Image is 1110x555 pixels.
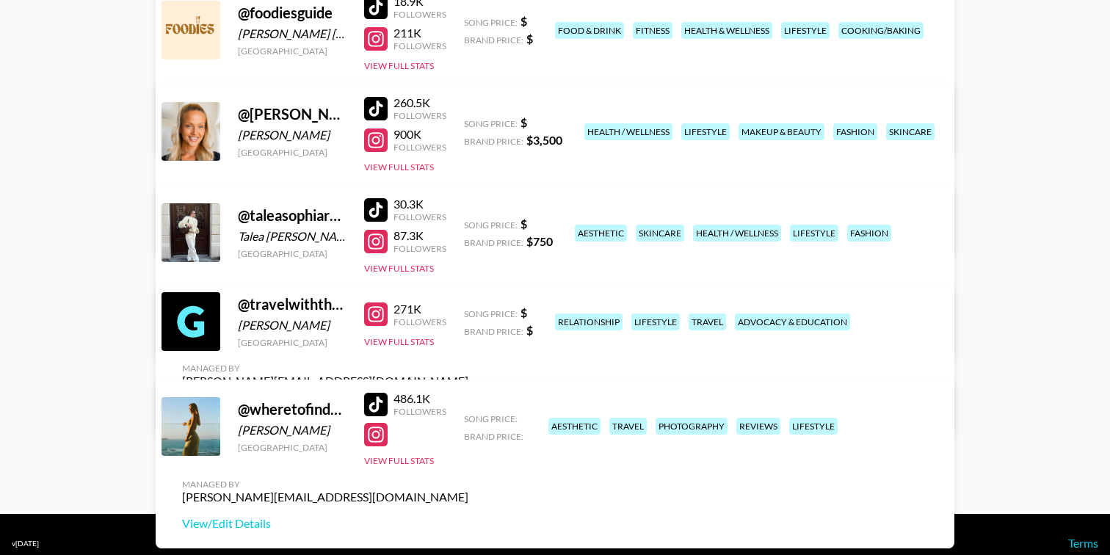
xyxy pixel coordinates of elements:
div: health / wellness [584,123,672,140]
div: [GEOGRAPHIC_DATA] [238,337,347,348]
div: advocacy & education [735,313,850,330]
div: cooking/baking [838,22,924,39]
div: @ travelwiththecrows [238,295,347,313]
div: Managed By [182,479,468,490]
div: [GEOGRAPHIC_DATA] [238,442,347,453]
div: 900K [393,127,446,142]
div: food & drink [555,22,624,39]
div: 486.1K [393,391,446,406]
a: Terms [1068,536,1098,550]
span: Song Price: [464,17,518,28]
div: travel [609,418,647,435]
div: travel [689,313,726,330]
div: @ [PERSON_NAME] [238,105,347,123]
div: photography [656,418,728,435]
div: [PERSON_NAME] [238,128,347,142]
div: 271K [393,302,446,316]
strong: $ [526,323,533,337]
button: View Full Stats [364,263,434,274]
span: Brand Price: [464,35,523,46]
button: View Full Stats [364,60,434,71]
div: Followers [393,211,446,222]
button: View Full Stats [364,455,434,466]
div: fashion [833,123,877,140]
span: Brand Price: [464,136,523,147]
strong: $ [520,305,527,319]
div: fitness [633,22,672,39]
div: v [DATE] [12,539,39,548]
div: 30.3K [393,197,446,211]
span: Song Price: [464,308,518,319]
a: View/Edit Details [182,516,468,531]
div: @ taleasophiarogel [238,206,347,225]
div: [PERSON_NAME] [238,318,347,333]
button: View Full Stats [364,336,434,347]
strong: $ [520,115,527,129]
div: Followers [393,40,446,51]
div: Followers [393,243,446,254]
span: Brand Price: [464,431,523,442]
div: 211K [393,26,446,40]
div: lifestyle [681,123,730,140]
div: [PERSON_NAME][EMAIL_ADDRESS][DOMAIN_NAME] [182,490,468,504]
span: Song Price: [464,413,518,424]
button: View Full Stats [364,162,434,173]
strong: $ 750 [526,234,553,248]
div: skincare [886,123,935,140]
div: lifestyle [789,418,838,435]
div: makeup & beauty [739,123,824,140]
div: 87.3K [393,228,446,243]
div: [GEOGRAPHIC_DATA] [238,147,347,158]
div: aesthetic [575,225,627,242]
div: [PERSON_NAME] [238,423,347,438]
strong: $ [520,217,527,231]
span: Song Price: [464,220,518,231]
div: fashion [847,225,891,242]
div: @ wheretofindme [238,400,347,418]
div: lifestyle [781,22,830,39]
div: reviews [736,418,780,435]
div: lifestyle [790,225,838,242]
span: Song Price: [464,118,518,129]
div: lifestyle [631,313,680,330]
div: Followers [393,9,446,20]
div: [PERSON_NAME][EMAIL_ADDRESS][DOMAIN_NAME] [182,374,468,388]
strong: $ 3,500 [526,133,562,147]
div: relationship [555,313,623,330]
div: Talea [PERSON_NAME] [238,229,347,244]
div: skincare [636,225,684,242]
div: [GEOGRAPHIC_DATA] [238,46,347,57]
div: Followers [393,406,446,417]
span: Brand Price: [464,237,523,248]
div: Followers [393,316,446,327]
div: aesthetic [548,418,601,435]
div: Followers [393,142,446,153]
strong: $ [526,32,533,46]
div: [PERSON_NAME] [PERSON_NAME] [238,26,347,41]
div: Managed By [182,363,468,374]
span: Brand Price: [464,326,523,337]
strong: $ [520,14,527,28]
div: @ foodiesguide [238,4,347,22]
div: [GEOGRAPHIC_DATA] [238,248,347,259]
div: 260.5K [393,95,446,110]
div: Followers [393,110,446,121]
div: health / wellness [693,225,781,242]
div: health & wellness [681,22,772,39]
